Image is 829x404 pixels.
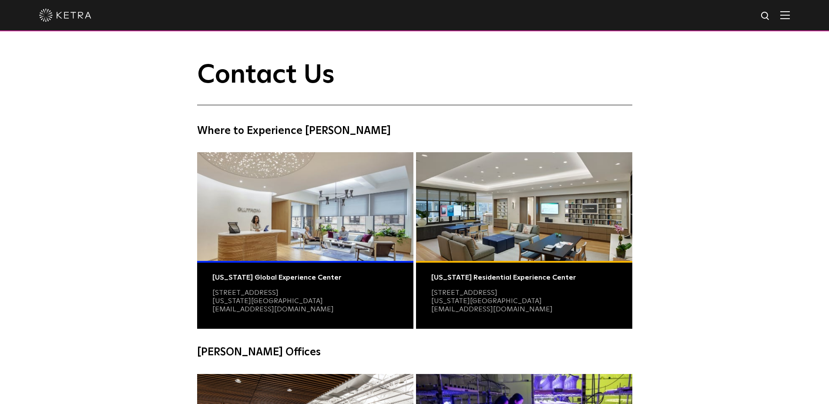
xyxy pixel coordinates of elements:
[780,11,790,19] img: Hamburger%20Nav.svg
[212,297,323,304] a: [US_STATE][GEOGRAPHIC_DATA]
[39,9,91,22] img: ketra-logo-2019-white
[197,152,413,261] img: Commercial Photo@2x
[431,306,553,313] a: [EMAIL_ADDRESS][DOMAIN_NAME]
[212,274,398,282] div: [US_STATE] Global Experience Center
[760,11,771,22] img: search icon
[212,306,334,313] a: [EMAIL_ADDRESS][DOMAIN_NAME]
[416,152,632,261] img: Residential Photo@2x
[431,289,497,296] a: [STREET_ADDRESS]
[431,274,617,282] div: [US_STATE] Residential Experience Center
[197,123,632,139] h4: Where to Experience [PERSON_NAME]
[197,61,632,105] h1: Contact Us
[212,289,279,296] a: [STREET_ADDRESS]
[197,344,632,361] h4: [PERSON_NAME] Offices
[431,297,542,304] a: [US_STATE][GEOGRAPHIC_DATA]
